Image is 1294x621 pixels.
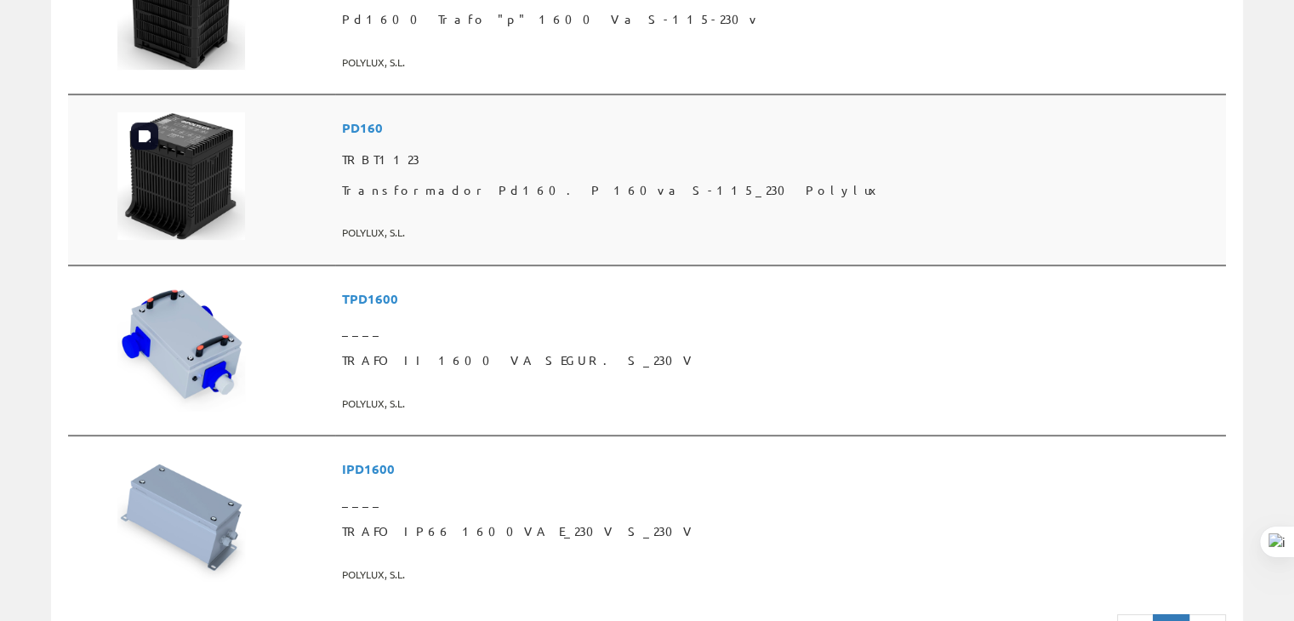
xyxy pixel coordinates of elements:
img: Foto artículo TRAFO II 1600 VA SEGUR. S_230V (150x150) [117,283,245,411]
font: TRAFO IP66 1600VA E_230V S_230V [342,523,697,538]
font: TRBT1123 [342,151,419,167]
font: IPD1600 [342,460,395,477]
font: ____ [342,322,383,337]
font: POLYLUX, S.L. [342,55,405,69]
font: ____ [342,493,383,508]
font: POLYLUX, S.L. [342,567,405,581]
font: TRAFO II 1600 VA SEGUR. S_230V [342,352,697,367]
img: Foto artículo TRAFO IP66 1600 VA E_230 V S_230 V (150x150) [117,453,245,581]
font: TPD1600 [342,290,398,307]
font: PD160 [342,119,383,136]
font: Transformador Pd160. P 160va S-115_230 Polylux [342,182,888,197]
font: Pd1600 Trafo "p" 1600 Va S-115-230v [342,11,761,26]
img: Foto artículo Pd160 Trafo. P 160va S-115_230 Polilux (150x150) [117,112,245,240]
font: POLYLUX, S.L. [342,396,405,410]
font: POLYLUX, S.L. [342,225,405,239]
